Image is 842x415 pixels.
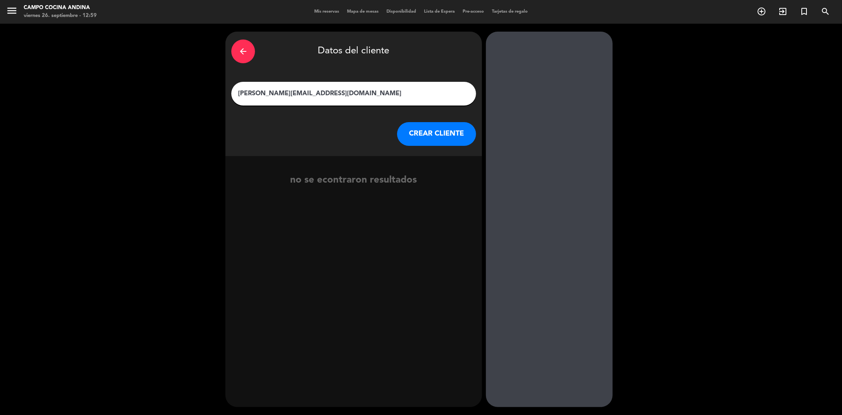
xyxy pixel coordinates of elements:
input: Escriba nombre, correo electrónico o número de teléfono... [237,88,470,99]
i: exit_to_app [778,7,788,16]
span: Pre-acceso [459,9,488,14]
button: CREAR CLIENTE [397,122,476,146]
span: Mis reservas [310,9,343,14]
span: Lista de Espera [420,9,459,14]
i: menu [6,5,18,17]
i: add_circle_outline [757,7,766,16]
span: Mapa de mesas [343,9,383,14]
span: Disponibilidad [383,9,420,14]
div: Datos del cliente [231,38,476,65]
button: menu [6,5,18,19]
i: arrow_back [238,47,248,56]
i: turned_in_not [799,7,809,16]
div: Campo Cocina Andina [24,4,97,12]
div: viernes 26. septiembre - 12:59 [24,12,97,20]
i: search [821,7,830,16]
span: Tarjetas de regalo [488,9,532,14]
div: no se econtraron resultados [225,173,482,188]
